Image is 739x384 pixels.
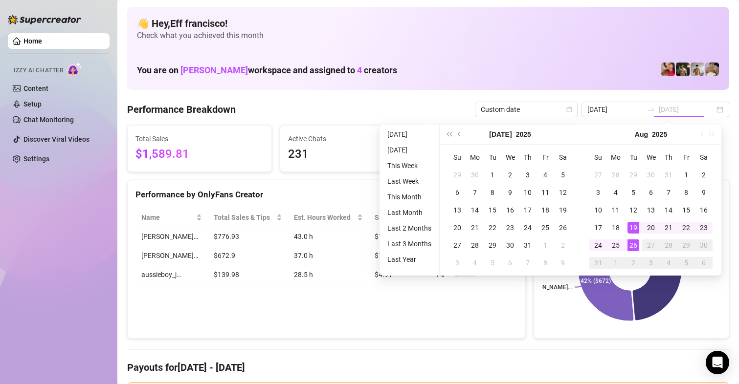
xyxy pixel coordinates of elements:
[127,103,236,116] h4: Performance Breakdown
[660,201,677,219] td: 2025-08-14
[680,169,692,181] div: 1
[625,166,642,184] td: 2025-07-29
[557,187,569,198] div: 12
[481,102,572,117] span: Custom date
[288,227,369,246] td: 43.0 h
[137,30,719,41] span: Check what you achieved this month
[537,254,554,272] td: 2025-08-08
[519,166,537,184] td: 2025-07-03
[645,239,657,251] div: 27
[137,65,397,76] h1: You are on workspace and assigned to creators
[539,187,551,198] div: 11
[677,166,695,184] td: 2025-08-01
[383,175,435,187] li: Last Week
[208,246,288,265] td: $672.9
[691,63,704,76] img: aussieboy_j
[539,239,551,251] div: 1
[466,149,484,166] th: Mo
[660,219,677,236] td: 2025-08-21
[607,201,625,219] td: 2025-08-11
[589,201,607,219] td: 2025-08-10
[519,149,537,166] th: Th
[554,149,572,166] th: Sa
[698,239,710,251] div: 30
[208,265,288,284] td: $139.98
[589,149,607,166] th: Su
[698,222,710,234] div: 23
[67,62,82,76] img: AI Chatter
[695,254,713,272] td: 2025-09-06
[451,239,463,251] div: 27
[451,257,463,269] div: 3
[383,160,435,171] li: This Week
[469,187,481,198] div: 7
[466,219,484,236] td: 2025-07-21
[642,149,660,166] th: We
[519,236,537,254] td: 2025-07-31
[645,257,657,269] div: 3
[554,184,572,201] td: 2025-07-12
[448,201,466,219] td: 2025-07-13
[519,254,537,272] td: 2025-08-07
[539,222,551,234] div: 25
[652,125,667,144] button: Choose a year
[610,204,622,216] div: 11
[680,204,692,216] div: 15
[645,187,657,198] div: 6
[448,184,466,201] td: 2025-07-06
[695,219,713,236] td: 2025-08-23
[589,219,607,236] td: 2025-08-17
[519,201,537,219] td: 2025-07-17
[677,149,695,166] th: Fr
[375,212,416,223] span: Sales / Hour
[642,166,660,184] td: 2025-07-30
[23,116,74,124] a: Chat Monitoring
[642,236,660,254] td: 2025-08-27
[663,222,674,234] div: 21
[369,208,430,227] th: Sales / Hour
[607,166,625,184] td: 2025-07-28
[587,104,643,115] input: Start date
[135,145,264,164] span: $1,589.81
[592,169,604,181] div: 27
[539,257,551,269] div: 8
[466,201,484,219] td: 2025-07-14
[589,184,607,201] td: 2025-08-03
[627,257,639,269] div: 2
[592,239,604,251] div: 24
[592,187,604,198] div: 3
[288,133,416,144] span: Active Chats
[642,254,660,272] td: 2025-09-03
[383,128,435,140] li: [DATE]
[23,155,49,163] a: Settings
[627,187,639,198] div: 5
[663,187,674,198] div: 7
[487,239,498,251] div: 29
[208,208,288,227] th: Total Sales & Tips
[677,236,695,254] td: 2025-08-29
[592,204,604,216] div: 10
[357,65,362,75] span: 4
[469,239,481,251] div: 28
[487,222,498,234] div: 22
[660,236,677,254] td: 2025-08-28
[504,222,516,234] div: 23
[695,236,713,254] td: 2025-08-30
[610,239,622,251] div: 25
[383,222,435,234] li: Last 2 Months
[135,133,264,144] span: Total Sales
[23,37,42,45] a: Home
[501,184,519,201] td: 2025-07-09
[647,106,655,113] span: to
[501,219,519,236] td: 2025-07-23
[484,236,501,254] td: 2025-07-29
[625,236,642,254] td: 2025-08-26
[444,125,454,144] button: Last year (Control + left)
[557,222,569,234] div: 26
[645,222,657,234] div: 20
[487,169,498,181] div: 1
[607,219,625,236] td: 2025-08-18
[607,254,625,272] td: 2025-09-01
[135,227,208,246] td: [PERSON_NAME]…
[537,219,554,236] td: 2025-07-25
